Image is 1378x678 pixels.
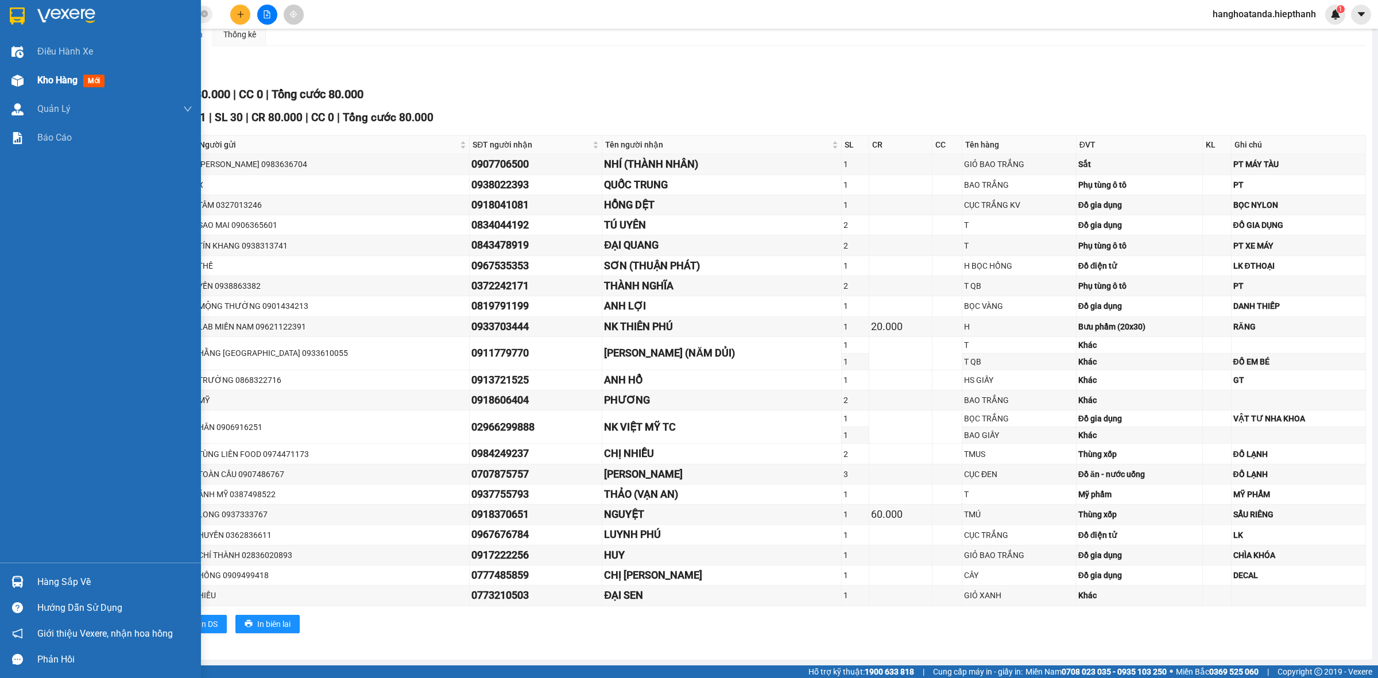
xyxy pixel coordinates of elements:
td: PHƯƠNG [602,390,842,410]
span: Điều hành xe [37,44,93,59]
div: SƠN (THUẬN PHÁT) [604,258,839,274]
div: Đồ điện tử [1078,259,1201,272]
td: 0937755793 [470,485,602,505]
div: ANH HỔ [604,372,839,388]
div: TMÚ [964,508,1074,521]
span: down [183,104,192,114]
td: 02966299888 [470,410,602,444]
td: 0819791199 [470,296,602,316]
div: ĐẠI SEN [604,587,839,603]
div: 02966299888 [471,419,600,435]
span: Tên người nhận [605,138,830,151]
td: 0933703444 [470,317,602,337]
div: CỤC ĐEN [964,468,1074,481]
div: 1 [843,529,867,541]
div: GT [1233,374,1364,386]
div: Phản hồi [37,651,192,668]
td: ANH LỢI [602,296,842,316]
div: 0984249237 [471,445,600,462]
div: Đồ điện tử [1078,529,1201,541]
td: ĐẠI SEN [602,586,842,606]
td: KIM THANH [602,464,842,485]
div: 1 [843,339,867,351]
span: question-circle [12,602,23,613]
div: RĂNG [1233,320,1364,333]
div: TÂM 0327013246 [198,199,467,211]
div: 0938022393 [471,177,600,193]
div: HUYỀN 0362836611 [198,529,467,541]
td: NK VIỆT MỸ TC [602,410,842,444]
div: HỒNG DỆT [604,197,839,213]
div: 1 [843,355,867,368]
div: MỸ PHẨM [1233,488,1364,501]
div: GIỎ BAO TRẮNG [964,158,1074,171]
div: NK VIỆT MỸ TC [604,419,839,435]
div: Đồ ăn - nước uống [1078,468,1201,481]
strong: 0369 525 060 [1209,667,1259,676]
div: Khác [1078,429,1201,441]
div: TÙNG LIÊN FOOD 0974471173 [198,448,467,460]
div: NHÍ (THÀNH NHÂN) [604,156,839,172]
div: Đồ gia dụng [1078,569,1201,582]
td: LUYNH PHÚ [602,525,842,545]
div: ĐỒ LẠNH [1233,448,1364,460]
div: 1 [843,374,867,386]
div: LUYNH PHÚ [604,526,839,543]
th: ĐVT [1077,135,1203,154]
div: 0834044192 [471,217,600,233]
div: ĐỒ LẠNH [1233,468,1364,481]
div: PT XE MÁY [1233,239,1364,252]
span: CR 80.000 [251,111,303,124]
div: SẨU RIÊNG [1233,508,1364,521]
div: THẢO (VẠN AN) [604,486,839,502]
div: PT [1233,280,1364,292]
th: CC [932,135,962,154]
div: 20.000 [871,319,930,335]
td: 0918041081 [470,195,602,215]
div: Mỹ phẩm [1078,488,1201,501]
button: plus [230,5,250,25]
span: CC 0 [311,111,334,124]
div: ANH LỢI [604,298,839,314]
div: Hàng sắp về [37,574,192,591]
td: CHỊ HOA [602,565,842,586]
div: ĐỒ GIA DỤNG [1233,219,1364,231]
span: | [305,111,308,124]
img: warehouse-icon [11,46,24,58]
td: 0967535353 [470,256,602,276]
div: 2 [843,280,867,292]
div: YẾN 0938863382 [198,280,467,292]
span: close-circle [201,10,208,17]
div: BAO TRẮNG [964,394,1074,406]
span: Miền Nam [1025,665,1167,678]
th: SL [842,135,869,154]
div: 0819791199 [471,298,600,314]
div: 0917222256 [471,547,600,563]
div: DECAL [1233,569,1364,582]
div: HS GIẤY [964,374,1074,386]
div: PT [1233,179,1364,191]
div: 1 [843,488,867,501]
div: LK [1233,529,1364,541]
img: solution-icon [11,132,24,144]
td: 0843478919 [470,235,602,255]
th: Tên hàng [962,135,1077,154]
div: LK ĐTHOẠI [1233,259,1364,272]
div: CHỊ [PERSON_NAME] [604,567,839,583]
div: LAB MIỀN NAM 09621122391 [198,320,467,333]
div: CỤC TRẮNG KV [964,199,1074,211]
div: PHƯƠNG [604,392,839,408]
span: | [923,665,924,678]
td: 0918370651 [470,505,602,525]
div: 0911779770 [471,345,600,361]
div: HIẾU [198,589,467,602]
div: T QB [964,280,1074,292]
div: CHÍ THÀNH 02836020893 [198,549,467,561]
div: 1 [843,320,867,333]
div: 1 [843,179,867,191]
button: file-add [257,5,277,25]
span: plus [237,10,245,18]
div: 2 [843,239,867,252]
div: Phụ tùng ô tô [1078,179,1201,191]
div: ÁNH MỸ 0387498522 [198,488,467,501]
